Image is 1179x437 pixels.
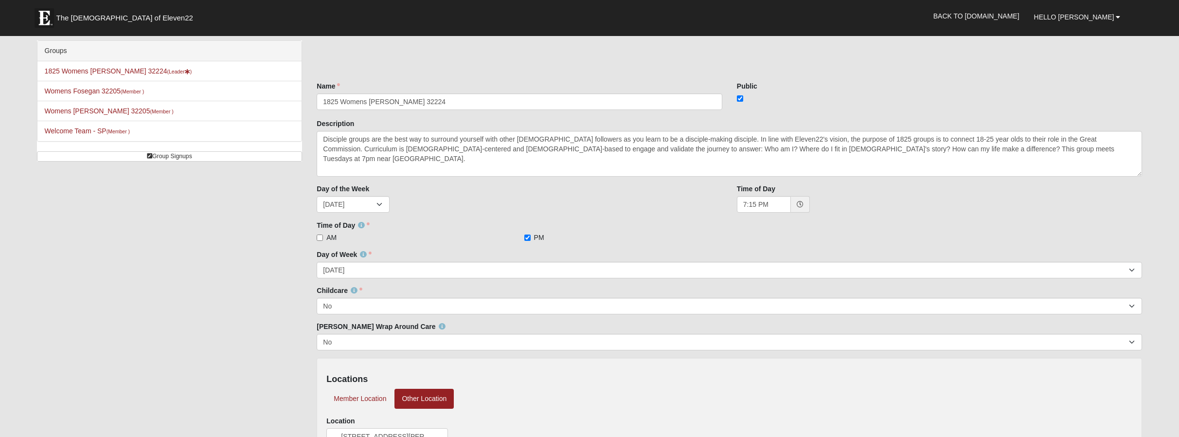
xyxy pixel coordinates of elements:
a: Womens [PERSON_NAME] 32205(Member ) [45,107,174,115]
a: Member Location [326,389,393,409]
span: Hello [PERSON_NAME] [1034,13,1114,21]
span: The [DEMOGRAPHIC_DATA] of Eleven22 [56,13,193,23]
div: Groups [37,41,302,61]
a: Hello [PERSON_NAME] [1027,5,1128,29]
a: 1825 Womens [PERSON_NAME] 32224(Leader) [45,67,192,75]
label: Day of the Week [317,184,369,194]
input: AM [317,235,323,241]
a: Group Signups [37,151,303,162]
label: Childcare [317,286,362,295]
span: AM [326,233,337,242]
small: (Member ) [150,109,173,114]
h4: Locations [326,374,1132,385]
textarea: Disciple groups are the best way to surround yourself with other [DEMOGRAPHIC_DATA] followers as ... [317,131,1142,177]
label: Time of Day [317,220,370,230]
label: Name [317,81,340,91]
label: Description [317,119,354,128]
a: The [DEMOGRAPHIC_DATA] of Eleven22 [30,3,224,28]
small: (Member ) [107,128,130,134]
span: PM [534,233,544,242]
a: Womens Fosegan 32205(Member ) [45,87,144,95]
label: Day of Week [317,250,372,259]
label: Time of Day [737,184,775,194]
label: Public [737,81,757,91]
input: PM [524,235,531,241]
label: [PERSON_NAME] Wrap Around Care [317,322,445,331]
label: Location [326,416,355,426]
img: Eleven22 logo [35,8,54,28]
small: (Leader ) [167,69,192,74]
a: Other Location [394,389,454,409]
a: Welcome Team - SP(Member ) [45,127,130,135]
small: (Member ) [121,89,144,94]
a: Back to [DOMAIN_NAME] [926,4,1027,28]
